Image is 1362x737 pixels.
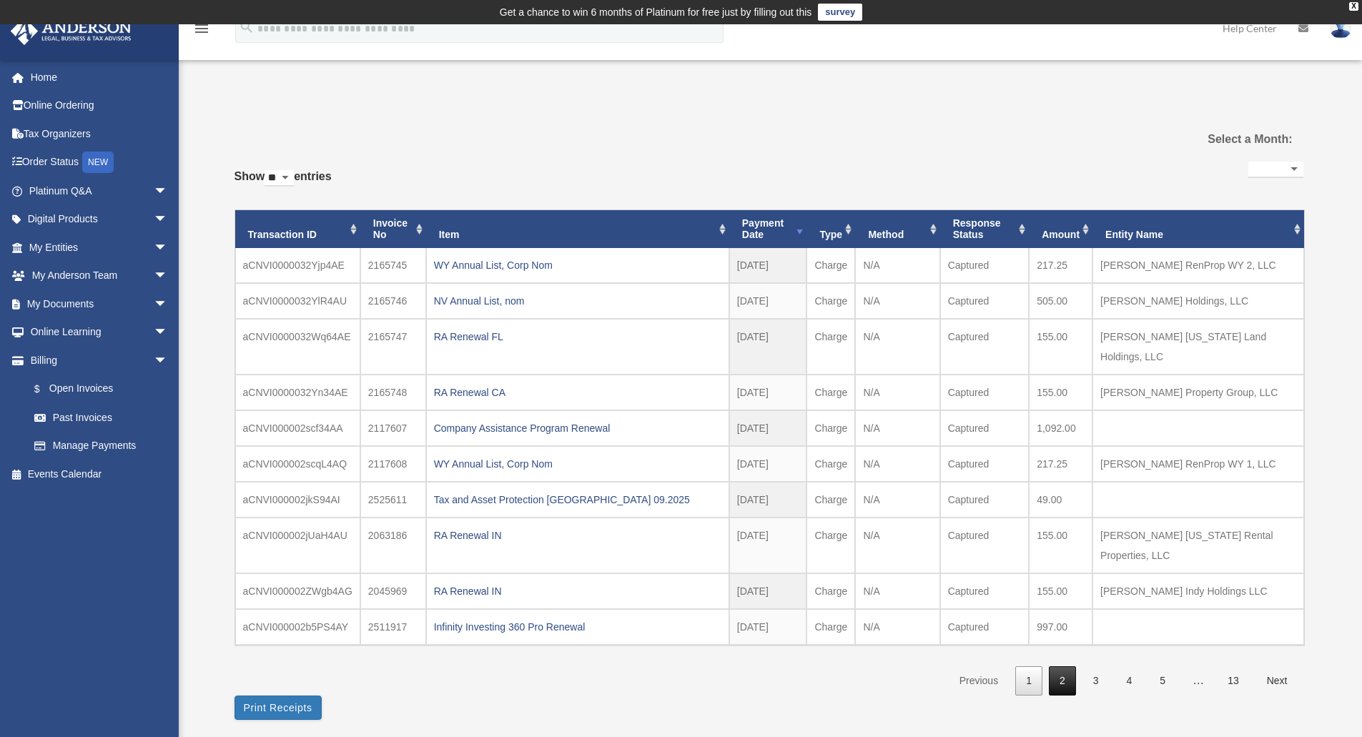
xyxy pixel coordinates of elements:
[806,410,855,446] td: Charge
[855,210,939,249] th: Method: activate to sort column ascending
[20,375,189,404] a: $Open Invoices
[1092,283,1303,319] td: [PERSON_NAME] Holdings, LLC
[729,248,807,283] td: [DATE]
[434,327,721,347] div: RA Renewal FL
[10,119,189,148] a: Tax Organizers
[235,696,322,720] button: Print Receipts
[193,20,210,37] i: menu
[806,573,855,609] td: Charge
[1116,666,1143,696] a: 4
[1029,518,1092,573] td: 155.00
[434,255,721,275] div: WY Annual List, Corp Nom
[1349,2,1358,11] div: close
[500,4,812,21] div: Get a chance to win 6 months of Platinum for free just by filling out this
[20,403,182,432] a: Past Invoices
[729,609,807,645] td: [DATE]
[1092,446,1303,482] td: [PERSON_NAME] RenProp WY 1, LLC
[855,319,939,375] td: N/A
[10,262,189,290] a: My Anderson Teamarrow_drop_down
[235,482,360,518] td: aCNVI000002jkS94AI
[235,410,360,446] td: aCNVI000002scf34AA
[235,319,360,375] td: aCNVI0000032Wq64AE
[10,63,189,91] a: Home
[360,248,426,283] td: 2165745
[154,177,182,206] span: arrow_drop_down
[806,375,855,410] td: Charge
[10,290,189,318] a: My Documentsarrow_drop_down
[360,210,426,249] th: Invoice No: activate to sort column ascending
[729,573,807,609] td: [DATE]
[949,666,1009,696] a: Previous
[42,380,49,398] span: $
[1092,248,1303,283] td: [PERSON_NAME] RenProp WY 2, LLC
[806,319,855,375] td: Charge
[729,482,807,518] td: [DATE]
[360,609,426,645] td: 2511917
[1029,482,1092,518] td: 49.00
[855,283,939,319] td: N/A
[940,210,1030,249] th: Response Status: activate to sort column ascending
[235,573,360,609] td: aCNVI000002ZWgb4AG
[1015,666,1042,696] a: 1
[10,148,189,177] a: Order StatusNEW
[729,319,807,375] td: [DATE]
[434,617,721,637] div: Infinity Investing 360 Pro Renewal
[360,518,426,573] td: 2063186
[10,233,189,262] a: My Entitiesarrow_drop_down
[1092,518,1303,573] td: [PERSON_NAME] [US_STATE] Rental Properties, LLC
[940,609,1030,645] td: Captured
[940,410,1030,446] td: Captured
[1029,248,1092,283] td: 217.25
[1029,319,1092,375] td: 155.00
[1181,674,1215,686] span: …
[729,283,807,319] td: [DATE]
[434,382,721,402] div: RA Renewal CA
[6,17,136,45] img: Anderson Advisors Platinum Portal
[235,446,360,482] td: aCNVI000002scqL4AQ
[10,205,189,234] a: Digital Productsarrow_drop_down
[1135,129,1292,149] label: Select a Month:
[154,290,182,319] span: arrow_drop_down
[940,319,1030,375] td: Captured
[940,482,1030,518] td: Captured
[434,454,721,474] div: WY Annual List, Corp Nom
[1029,283,1092,319] td: 505.00
[1029,446,1092,482] td: 217.25
[10,460,189,488] a: Events Calendar
[235,210,360,249] th: Transaction ID: activate to sort column ascending
[154,318,182,347] span: arrow_drop_down
[434,525,721,545] div: RA Renewal IN
[855,518,939,573] td: N/A
[10,346,189,375] a: Billingarrow_drop_down
[235,283,360,319] td: aCNVI0000032YlR4AU
[235,609,360,645] td: aCNVI000002b5PS4AY
[855,446,939,482] td: N/A
[1149,666,1176,696] a: 5
[806,482,855,518] td: Charge
[434,418,721,438] div: Company Assistance Program Renewal
[940,446,1030,482] td: Captured
[806,446,855,482] td: Charge
[1330,18,1351,39] img: User Pic
[940,375,1030,410] td: Captured
[20,432,189,460] a: Manage Payments
[729,210,807,249] th: Payment Date: activate to sort column ascending
[1029,410,1092,446] td: 1,092.00
[360,446,426,482] td: 2117608
[235,167,332,201] label: Show entries
[265,170,294,187] select: Showentries
[729,446,807,482] td: [DATE]
[10,318,189,347] a: Online Learningarrow_drop_down
[855,375,939,410] td: N/A
[729,375,807,410] td: [DATE]
[1092,319,1303,375] td: [PERSON_NAME] [US_STATE] Land Holdings, LLC
[855,573,939,609] td: N/A
[10,177,189,205] a: Platinum Q&Aarrow_drop_down
[360,319,426,375] td: 2165747
[855,482,939,518] td: N/A
[940,573,1030,609] td: Captured
[360,283,426,319] td: 2165746
[855,248,939,283] td: N/A
[940,248,1030,283] td: Captured
[1029,375,1092,410] td: 155.00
